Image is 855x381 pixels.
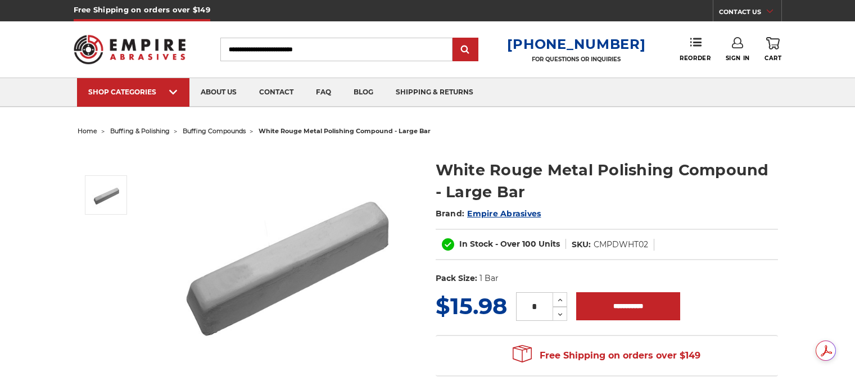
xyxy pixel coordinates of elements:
span: 100 [522,239,536,249]
input: Submit [454,39,477,61]
a: Cart [764,37,781,62]
div: SHOP CATEGORIES [88,88,178,96]
span: - Over [495,239,520,249]
a: contact [248,78,305,107]
span: Cart [764,55,781,62]
dt: Pack Size: [436,273,477,284]
a: home [78,127,97,135]
a: about us [189,78,248,107]
a: buffing compounds [183,127,246,135]
p: FOR QUESTIONS OR INQUIRIES [507,56,645,63]
img: White Rouge Buffing Compound [92,181,120,209]
dt: SKU: [572,239,591,251]
dd: 1 Bar [479,273,499,284]
a: Empire Abrasives [467,208,541,219]
img: Empire Abrasives [74,28,186,71]
h1: White Rouge Metal Polishing Compound - Large Bar [436,159,778,203]
img: White Rouge Buffing Compound [174,147,399,372]
span: Units [539,239,560,249]
span: $15.98 [436,292,507,320]
a: CONTACT US [719,6,781,21]
span: Sign In [726,55,750,62]
span: Free Shipping on orders over $149 [513,344,700,367]
a: blog [342,78,384,107]
a: shipping & returns [384,78,485,107]
a: [PHONE_NUMBER] [507,36,645,52]
span: Brand: [436,208,465,219]
a: faq [305,78,342,107]
span: white rouge metal polishing compound - large bar [259,127,431,135]
span: In Stock [459,239,493,249]
dd: CMPDWHT02 [594,239,648,251]
a: buffing & polishing [110,127,170,135]
a: Reorder [680,37,711,61]
span: Reorder [680,55,711,62]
